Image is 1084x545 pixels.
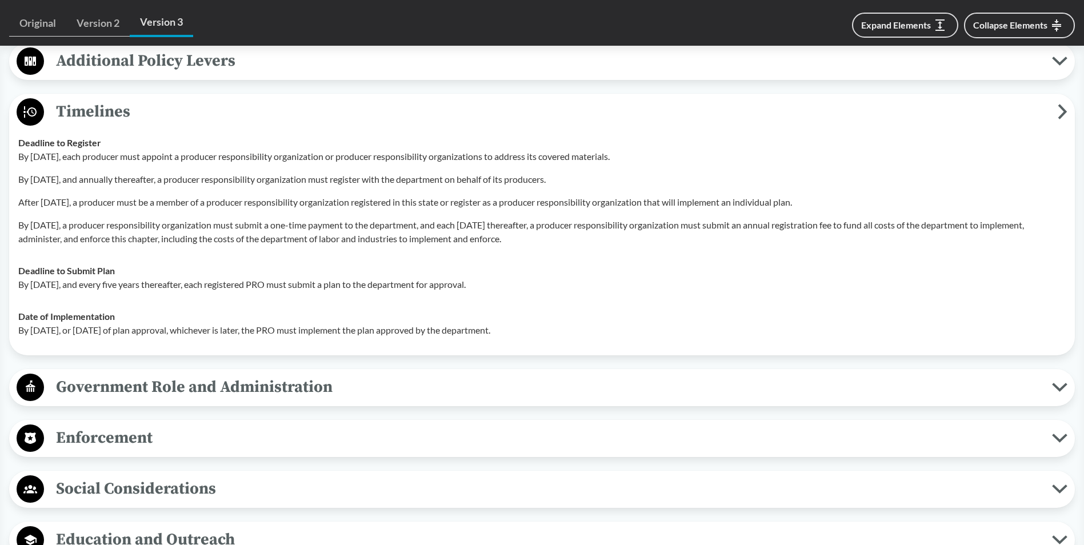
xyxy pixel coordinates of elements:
[13,47,1071,76] button: Additional Policy Levers
[66,10,130,37] a: Version 2
[44,374,1052,400] span: Government Role and Administration
[13,475,1071,504] button: Social Considerations
[44,99,1058,125] span: Timelines
[44,48,1052,74] span: Additional Policy Levers
[9,10,66,37] a: Original
[13,98,1071,127] button: Timelines
[18,150,1066,163] p: By [DATE], each producer must appoint a producer responsibility organization or producer responsi...
[13,373,1071,402] button: Government Role and Administration
[18,173,1066,186] p: By [DATE], and annually thereafter, a producer responsibility organization must register with the...
[44,476,1052,502] span: Social Considerations
[18,323,1066,337] p: By [DATE], or [DATE] of plan approval, whichever is later, the PRO must implement the plan approv...
[18,195,1066,209] p: After [DATE], a producer must be a member of a producer responsibility organization registered in...
[18,311,115,322] strong: Date of Implementation
[852,13,958,38] button: Expand Elements
[13,424,1071,453] button: Enforcement
[130,9,193,37] a: Version 3
[44,425,1052,451] span: Enforcement
[18,278,1066,291] p: By [DATE], and every five years thereafter, each registered PRO must submit a plan to the departm...
[18,218,1066,246] p: By [DATE], a producer responsibility organization must submit a one-time payment to the departmen...
[18,137,101,148] strong: Deadline to Register
[964,13,1075,38] button: Collapse Elements
[18,265,115,276] strong: Deadline to Submit Plan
